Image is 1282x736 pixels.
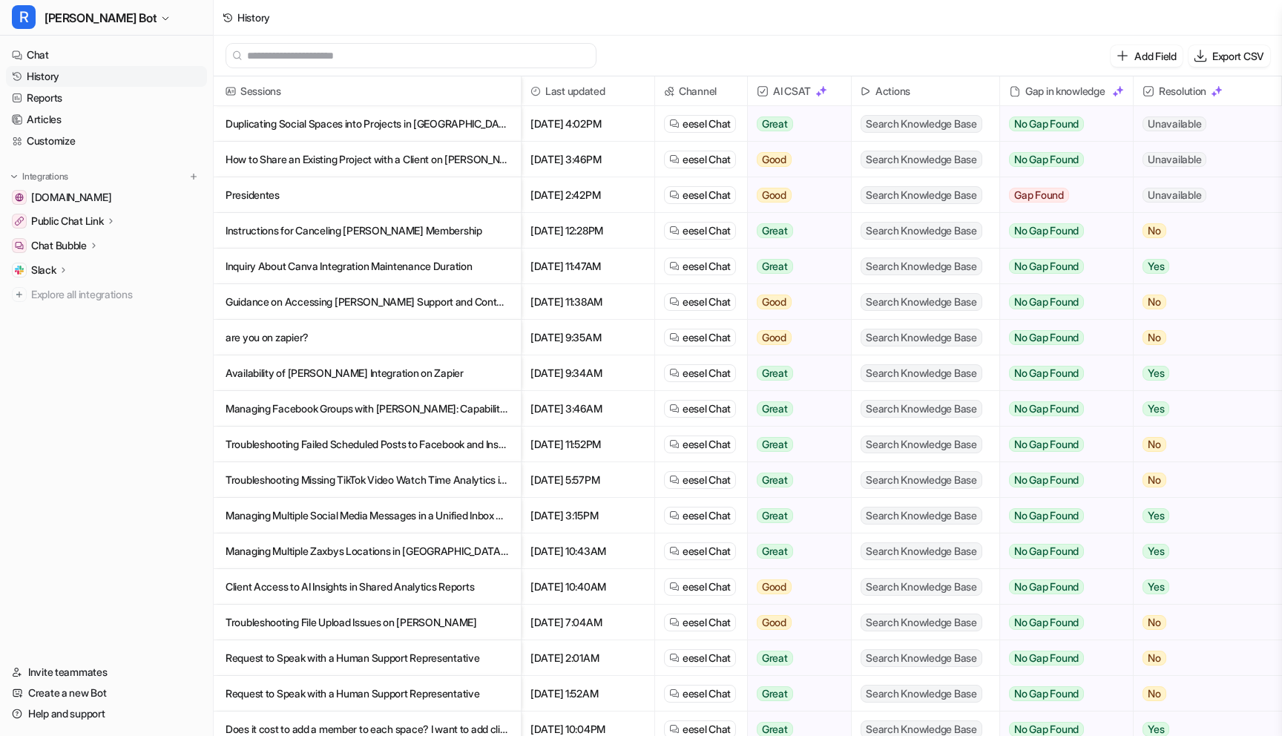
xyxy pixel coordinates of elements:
button: Great [748,355,842,391]
span: Unavailable [1143,116,1206,131]
span: No [1143,330,1166,345]
span: Great [757,544,793,559]
button: No [1134,640,1269,676]
span: No Gap Found [1009,401,1084,416]
a: eesel Chat [669,223,731,238]
button: No [1134,284,1269,320]
span: No Gap Found [1009,223,1084,238]
button: No Gap Found [1000,106,1122,142]
a: eesel Chat [669,508,731,523]
span: [DATE] 10:40AM [527,569,648,605]
a: eesel Chat [669,330,731,345]
button: No Gap Found [1000,533,1122,569]
span: [DATE] 2:42PM [527,177,648,213]
span: [DATE] 9:34AM [527,355,648,391]
span: eesel Chat [683,259,731,274]
button: No Gap Found [1000,320,1122,355]
p: Instructions for Canceling [PERSON_NAME] Membership [226,213,509,249]
p: Availability of [PERSON_NAME] Integration on Zapier [226,355,509,391]
span: Explore all integrations [31,283,201,306]
button: No Gap Found [1000,355,1122,391]
button: Yes [1134,355,1269,391]
a: eesel Chat [669,152,731,167]
span: eesel Chat [683,508,731,523]
span: eesel Chat [683,330,731,345]
img: eeselChat [669,439,680,450]
img: menu_add.svg [188,171,199,182]
a: eesel Chat [669,579,731,594]
img: eeselChat [669,154,680,165]
p: Inquiry About Canva Integration Maintenance Duration [226,249,509,284]
span: No Gap Found [1009,152,1084,167]
button: Export CSV [1189,45,1270,67]
button: No [1134,462,1269,498]
img: expand menu [9,171,19,182]
button: Yes [1134,533,1269,569]
span: eesel Chat [683,651,731,666]
span: No Gap Found [1009,295,1084,309]
span: [DATE] 3:46PM [527,142,648,177]
img: eeselChat [669,475,680,485]
button: Yes [1134,249,1269,284]
p: Duplicating Social Spaces into Projects in [GEOGRAPHIC_DATA] [226,106,509,142]
span: Great [757,401,793,416]
p: Export CSV [1212,48,1264,64]
span: Search Knowledge Base [861,329,982,346]
img: eeselChat [669,119,680,129]
img: eeselChat [669,582,680,592]
span: eesel Chat [683,579,731,594]
img: eeselChat [669,404,680,414]
span: Search Knowledge Base [861,436,982,453]
span: [DATE] 10:43AM [527,533,648,569]
span: Gap Found [1009,188,1069,203]
button: No [1134,213,1269,249]
p: Managing Facebook Groups with [PERSON_NAME]: Capabilities and Limitations [226,391,509,427]
p: are you on zapier? [226,320,509,355]
span: Great [757,473,793,487]
img: eeselChat [669,226,680,236]
button: Gap Found [1000,177,1122,213]
button: No [1134,320,1269,355]
button: No Gap Found [1000,640,1122,676]
span: eesel Chat [683,544,731,559]
span: Search Knowledge Base [861,186,982,204]
span: No [1143,615,1166,630]
span: Last updated [527,76,648,106]
span: eesel Chat [683,686,731,701]
span: Good [757,295,792,309]
button: Great [748,391,842,427]
p: Public Chat Link [31,214,104,229]
a: eesel Chat [669,651,731,666]
p: Integrations [22,171,68,183]
span: Great [757,437,793,452]
button: Add Field [1111,45,1182,67]
button: Great [748,213,842,249]
p: Managing Multiple Zaxbys Locations in [GEOGRAPHIC_DATA] Social Spaces [226,533,509,569]
span: Search Knowledge Base [861,614,982,631]
button: No Gap Found [1000,142,1122,177]
span: eesel Chat [683,152,731,167]
span: No [1143,651,1166,666]
img: Chat Bubble [15,241,24,250]
a: eesel Chat [669,437,731,452]
span: No Gap Found [1009,651,1084,666]
button: No Gap Found [1000,213,1122,249]
span: eesel Chat [683,401,731,416]
span: Great [757,259,793,274]
a: getrella.com[DOMAIN_NAME] [6,187,207,208]
div: Gap in knowledge [1006,76,1127,106]
span: Search Knowledge Base [861,400,982,418]
span: Great [757,116,793,131]
span: Yes [1143,508,1169,523]
span: Sessions [220,76,515,106]
span: No Gap Found [1009,615,1084,630]
img: Slack [15,266,24,275]
button: Yes [1134,569,1269,605]
img: eeselChat [669,653,680,663]
img: eeselChat [669,190,680,200]
img: eeselChat [669,332,680,343]
p: Guidance on Accessing [PERSON_NAME] Support and Contact Options [226,284,509,320]
span: Good [757,330,792,345]
span: No Gap Found [1009,686,1084,701]
span: Yes [1143,579,1169,594]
